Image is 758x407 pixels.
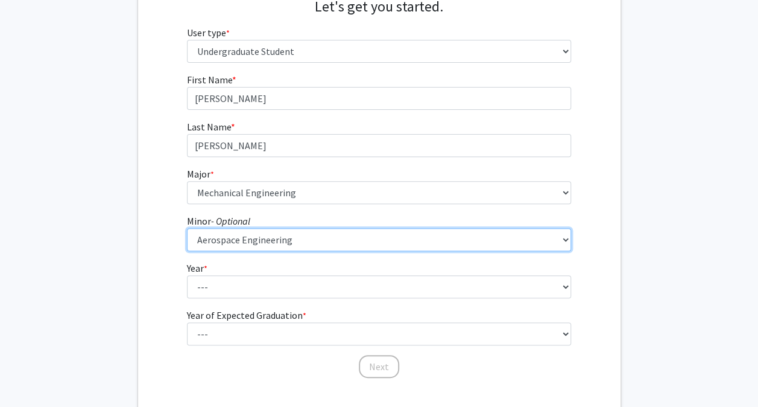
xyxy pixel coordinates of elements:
[359,355,399,378] button: Next
[211,215,250,227] i: - Optional
[187,214,250,228] label: Minor
[187,74,232,86] span: First Name
[9,353,51,398] iframe: Chat
[187,261,207,275] label: Year
[187,167,214,181] label: Major
[187,25,230,40] label: User type
[187,308,306,322] label: Year of Expected Graduation
[187,121,231,133] span: Last Name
